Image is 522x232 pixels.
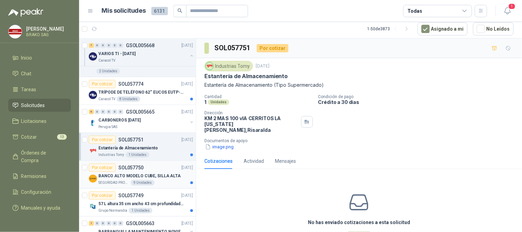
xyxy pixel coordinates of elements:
p: Industrias Tomy [98,152,124,158]
p: [DATE] [181,220,193,227]
p: Documentos de apoyo [204,138,519,143]
a: Por cotizarSOL057749[DATE] Company Logo57 L altura 35 cm ancho 43 cm profundidad 39 cmGrupo Norma... [79,189,196,217]
div: 2 Unidades [96,68,120,74]
img: Company Logo [89,147,97,155]
p: [DATE] [256,63,269,70]
div: 1 Unidades [126,152,149,158]
div: 9 Unidades [131,180,155,186]
div: Por cotizar [89,164,116,172]
p: CARBONEROS [DATE] [98,117,141,124]
a: Manuales y ayuda [8,201,71,214]
p: Grupo Normandía [98,208,127,213]
a: Solicitudes [8,99,71,112]
p: Caracol TV [98,96,115,102]
p: SOL057750 [118,165,143,170]
div: 0 [118,221,123,226]
span: Manuales y ayuda [21,204,61,212]
a: 6 0 0 0 0 0 GSOL005665[DATE] Company LogoCARBONEROS [DATE]Perugia SAS [89,108,194,130]
div: 8 Unidades [117,96,140,102]
div: 0 [112,221,117,226]
p: GSOL005663 [126,221,155,226]
span: Tareas [21,86,36,93]
p: [DATE] [181,165,193,171]
div: 0 [100,221,106,226]
button: No Leídos [473,22,514,35]
span: Licitaciones [21,117,47,125]
div: 6 [89,109,94,114]
span: Configuración [21,188,52,196]
div: Cotizaciones [204,157,233,165]
p: GSOL005665 [126,109,155,114]
a: Por cotizarSOL057751[DATE] Company LogoEstantería de AlmacenamientoIndustrias Tomy1 Unidades [79,133,196,161]
div: 0 [112,43,117,48]
img: Company Logo [206,62,213,70]
a: Cotizar13 [8,130,71,144]
h3: No has enviado cotizaciones a esta solicitud [308,219,410,226]
p: [DATE] [181,42,193,49]
div: Mensajes [275,157,296,165]
span: Remisiones [21,172,47,180]
h1: Mis solicitudes [102,6,146,16]
img: Company Logo [89,52,97,61]
span: Inicio [21,54,32,62]
p: BANCO ALTO MODELO CUBE, SILLA ALTA [98,173,181,179]
span: Chat [21,70,32,77]
a: Configuración [8,186,71,199]
p: SOL057774 [118,82,143,86]
span: 13 [57,134,67,140]
p: Estantería de Almacenamiento [98,145,158,151]
p: Estantería de Almacenamiento (Tipo Supermercado) [204,81,514,89]
div: Todas [408,7,422,15]
p: GSOL005668 [126,43,155,48]
div: 7 [89,43,94,48]
div: Actividad [244,157,264,165]
h3: SOL057751 [214,43,251,53]
span: search [178,8,182,13]
p: Condición de pago [318,94,519,99]
p: Estantería de Almacenamiento [204,73,288,80]
span: Solicitudes [21,102,45,109]
a: Tareas [8,83,71,96]
p: Crédito a 30 días [318,99,519,105]
div: 0 [118,43,123,48]
p: [DATE] [181,109,193,115]
p: [DATE] [181,137,193,143]
div: Por cotizar [257,44,288,52]
a: Por cotizarSOL057774[DATE] Company LogoTRÍPODE DE TELÉFONO 62“ EUCOS EUTP-010Caracol TV8 Unidades [79,77,196,105]
p: Cantidad [204,94,313,99]
p: [DATE] [181,81,193,87]
p: [DATE] [181,192,193,199]
a: 7 0 0 0 0 0 GSOL005668[DATE] Company LogoVARIOS TI - [DATE]Caracol TV [89,41,194,63]
div: Industrias Tomy [204,61,253,71]
button: Asignado a mi [418,22,468,35]
p: Dirección [204,110,298,115]
p: Perugia SAS [98,124,117,130]
span: 1 [508,3,516,10]
div: 0 [100,43,106,48]
div: 1 - 50 de 3873 [367,23,412,34]
p: SEGURIDAD PROVISER LTDA [98,180,129,186]
div: Por cotizar [89,191,116,200]
p: [PERSON_NAME] [26,27,69,31]
div: 0 [118,109,123,114]
a: Órdenes de Compra [8,146,71,167]
img: Company Logo [89,175,97,183]
p: VARIOS TI - [DATE] [98,51,136,57]
div: 0 [95,109,100,114]
a: Chat [8,67,71,80]
div: 0 [112,109,117,114]
div: Unidades [208,99,229,105]
div: 0 [106,109,111,114]
a: Licitaciones [8,115,71,128]
a: Inicio [8,51,71,64]
a: Por cotizarSOL057750[DATE] Company LogoBANCO ALTO MODELO CUBE, SILLA ALTASEGURIDAD PROVISER LTDA9... [79,161,196,189]
p: KM 2 MAS 100 vIA CERRITOS LA [US_STATE] [PERSON_NAME] , Risaralda [204,115,298,133]
p: TRÍPODE DE TELÉFONO 62“ EUCOS EUTP-010 [98,89,184,96]
p: 57 L altura 35 cm ancho 43 cm profundidad 39 cm [98,201,184,207]
span: 6131 [151,7,168,15]
span: Cotizar [21,133,37,141]
div: Por cotizar [89,136,116,144]
img: Company Logo [89,119,97,127]
button: 1 [501,5,514,17]
img: Company Logo [89,91,97,99]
